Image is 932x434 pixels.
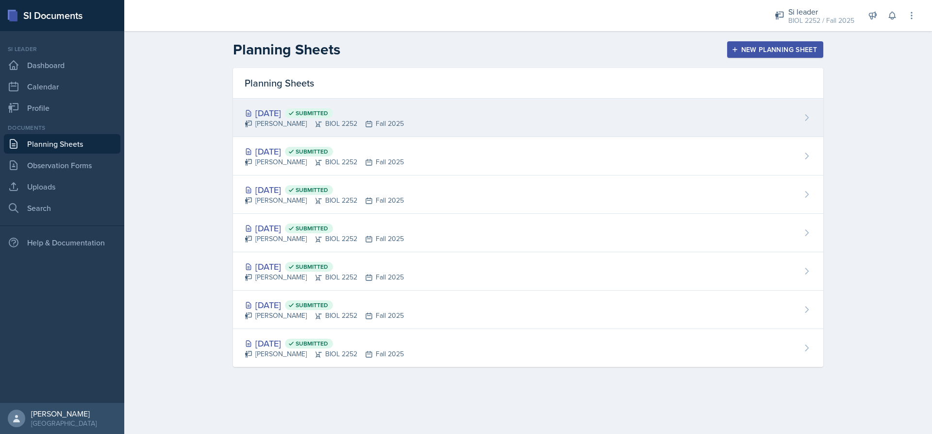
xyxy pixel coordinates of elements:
[4,98,120,118] a: Profile
[31,418,97,428] div: [GEOGRAPHIC_DATA]
[245,222,404,235] div: [DATE]
[245,183,404,196] div: [DATE]
[245,298,404,312] div: [DATE]
[233,41,340,58] h2: Planning Sheets
[296,225,328,232] span: Submitted
[245,106,404,120] div: [DATE]
[31,409,97,418] div: [PERSON_NAME]
[4,55,120,75] a: Dashboard
[788,16,854,26] div: BIOL 2252 / Fall 2025
[233,252,823,291] a: [DATE] Submitted [PERSON_NAME]BIOL 2252Fall 2025
[245,157,404,167] div: [PERSON_NAME] BIOL 2252 Fall 2025
[727,41,823,58] button: New Planning Sheet
[233,214,823,252] a: [DATE] Submitted [PERSON_NAME]BIOL 2252Fall 2025
[4,77,120,96] a: Calendar
[245,272,404,282] div: [PERSON_NAME] BIOL 2252 Fall 2025
[245,311,404,321] div: [PERSON_NAME] BIOL 2252 Fall 2025
[4,198,120,218] a: Search
[296,148,328,156] span: Submitted
[733,46,817,53] div: New Planning Sheet
[296,263,328,271] span: Submitted
[296,340,328,347] span: Submitted
[245,195,404,206] div: [PERSON_NAME] BIOL 2252 Fall 2025
[233,68,823,99] div: Planning Sheets
[233,329,823,367] a: [DATE] Submitted [PERSON_NAME]BIOL 2252Fall 2025
[296,186,328,194] span: Submitted
[245,337,404,350] div: [DATE]
[296,301,328,309] span: Submitted
[245,349,404,359] div: [PERSON_NAME] BIOL 2252 Fall 2025
[4,177,120,196] a: Uploads
[233,291,823,329] a: [DATE] Submitted [PERSON_NAME]BIOL 2252Fall 2025
[245,260,404,273] div: [DATE]
[296,109,328,117] span: Submitted
[233,137,823,175] a: [DATE] Submitted [PERSON_NAME]BIOL 2252Fall 2025
[245,119,404,129] div: [PERSON_NAME] BIOL 2252 Fall 2025
[245,145,404,158] div: [DATE]
[4,156,120,175] a: Observation Forms
[788,6,854,17] div: Si leader
[4,233,120,252] div: Help & Documentation
[4,134,120,154] a: Planning Sheets
[233,99,823,137] a: [DATE] Submitted [PERSON_NAME]BIOL 2252Fall 2025
[233,175,823,214] a: [DATE] Submitted [PERSON_NAME]BIOL 2252Fall 2025
[4,123,120,132] div: Documents
[4,45,120,53] div: Si leader
[245,234,404,244] div: [PERSON_NAME] BIOL 2252 Fall 2025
